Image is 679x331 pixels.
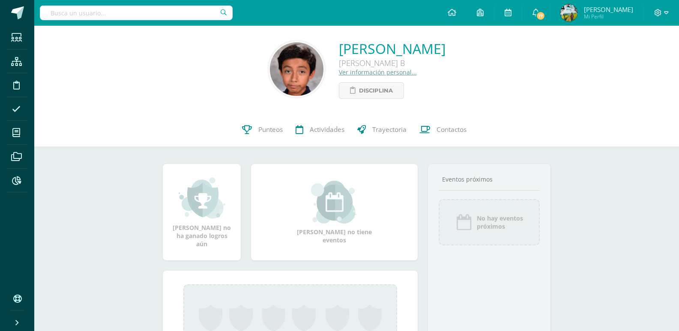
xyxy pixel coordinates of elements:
[437,125,467,134] span: Contactos
[351,113,413,147] a: Trayectoria
[179,176,225,219] img: achievement_small.png
[236,113,289,147] a: Punteos
[339,58,446,68] div: [PERSON_NAME] B
[413,113,473,147] a: Contactos
[536,11,545,21] span: 17
[477,214,523,230] span: No hay eventos próximos
[258,125,283,134] span: Punteos
[292,181,377,244] div: [PERSON_NAME] no tiene eventos
[171,176,232,248] div: [PERSON_NAME] no ha ganado logros aún
[40,6,233,20] input: Busca un usuario...
[310,125,344,134] span: Actividades
[270,42,323,96] img: 4be800694987a825e8164231bab82073.png
[372,125,407,134] span: Trayectoria
[339,68,417,76] a: Ver información personal...
[289,113,351,147] a: Actividades
[439,175,540,183] div: Eventos próximos
[560,4,577,21] img: 68dc05d322f312bf24d9602efa4c3a00.png
[584,5,633,14] span: [PERSON_NAME]
[339,82,404,99] a: Disciplina
[455,214,473,231] img: event_icon.png
[339,39,446,58] a: [PERSON_NAME]
[359,83,393,98] span: Disciplina
[584,13,633,20] span: Mi Perfil
[311,181,358,224] img: event_small.png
